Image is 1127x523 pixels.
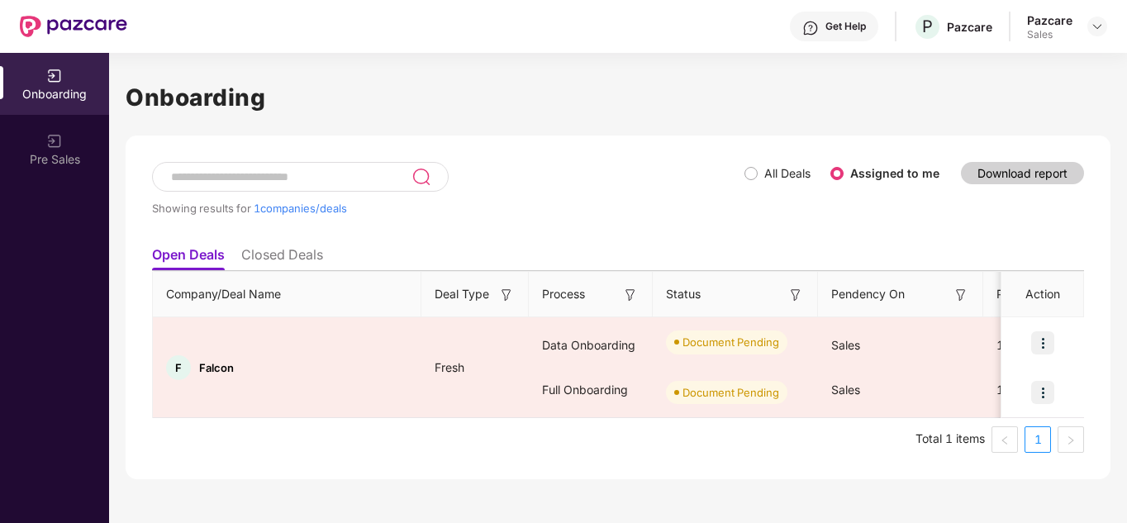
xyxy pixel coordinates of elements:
[1025,426,1051,453] li: 1
[682,334,779,350] div: Document Pending
[983,323,1107,368] div: 19 days
[787,287,804,303] img: svg+xml;base64,PHN2ZyB3aWR0aD0iMTYiIGhlaWdodD0iMTYiIHZpZXdCb3g9IjAgMCAxNiAxNiIgZmlsbD0ibm9uZSIgeG...
[825,20,866,33] div: Get Help
[996,285,1081,303] span: Pendency
[1025,427,1050,452] a: 1
[152,246,225,270] li: Open Deals
[1031,381,1054,404] img: icon
[666,285,701,303] span: Status
[529,323,653,368] div: Data Onboarding
[411,167,430,187] img: svg+xml;base64,PHN2ZyB3aWR0aD0iMjQiIGhlaWdodD0iMjUiIHZpZXdCb3g9IjAgMCAyNCAyNSIgZmlsbD0ibm9uZSIgeG...
[1058,426,1084,453] button: right
[991,426,1018,453] button: left
[166,355,191,380] div: F
[682,384,779,401] div: Document Pending
[529,368,653,412] div: Full Onboarding
[850,166,939,180] label: Assigned to me
[764,166,811,180] label: All Deals
[831,383,860,397] span: Sales
[983,272,1107,317] th: Pendency
[153,272,421,317] th: Company/Deal Name
[421,360,478,374] span: Fresh
[961,162,1084,184] button: Download report
[1031,331,1054,354] img: icon
[622,287,639,303] img: svg+xml;base64,PHN2ZyB3aWR0aD0iMTYiIGhlaWdodD0iMTYiIHZpZXdCb3g9IjAgMCAxNiAxNiIgZmlsbD0ibm9uZSIgeG...
[831,338,860,352] span: Sales
[435,285,489,303] span: Deal Type
[915,426,985,453] li: Total 1 items
[20,16,127,37] img: New Pazcare Logo
[542,285,585,303] span: Process
[1000,435,1010,445] span: left
[498,287,515,303] img: svg+xml;base64,PHN2ZyB3aWR0aD0iMTYiIGhlaWdodD0iMTYiIHZpZXdCb3g9IjAgMCAxNiAxNiIgZmlsbD0ibm9uZSIgeG...
[991,426,1018,453] li: Previous Page
[1066,435,1076,445] span: right
[254,202,347,215] span: 1 companies/deals
[922,17,933,36] span: P
[199,361,234,374] span: Falcon
[983,368,1107,412] div: 19 days
[126,79,1110,116] h1: Onboarding
[802,20,819,36] img: svg+xml;base64,PHN2ZyBpZD0iSGVscC0zMngzMiIgeG1sbnM9Imh0dHA6Ly93d3cudzMub3JnLzIwMDAvc3ZnIiB3aWR0aD...
[831,285,905,303] span: Pendency On
[46,133,63,150] img: svg+xml;base64,PHN2ZyB3aWR0aD0iMjAiIGhlaWdodD0iMjAiIHZpZXdCb3g9IjAgMCAyMCAyMCIgZmlsbD0ibm9uZSIgeG...
[1058,426,1084,453] li: Next Page
[152,202,744,215] div: Showing results for
[46,68,63,84] img: svg+xml;base64,PHN2ZyB3aWR0aD0iMjAiIGhlaWdodD0iMjAiIHZpZXdCb3g9IjAgMCAyMCAyMCIgZmlsbD0ibm9uZSIgeG...
[953,287,969,303] img: svg+xml;base64,PHN2ZyB3aWR0aD0iMTYiIGhlaWdodD0iMTYiIHZpZXdCb3g9IjAgMCAxNiAxNiIgZmlsbD0ibm9uZSIgeG...
[1027,12,1072,28] div: Pazcare
[1091,20,1104,33] img: svg+xml;base64,PHN2ZyBpZD0iRHJvcGRvd24tMzJ4MzIiIHhtbG5zPSJodHRwOi8vd3d3LnczLm9yZy8yMDAwL3N2ZyIgd2...
[1001,272,1084,317] th: Action
[947,19,992,35] div: Pazcare
[241,246,323,270] li: Closed Deals
[1027,28,1072,41] div: Sales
